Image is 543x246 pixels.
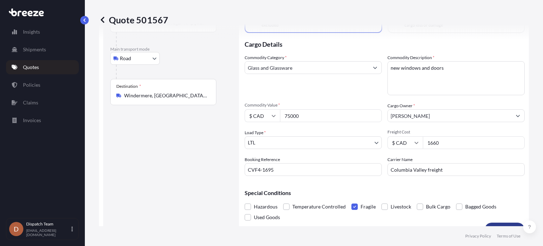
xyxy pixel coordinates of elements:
p: Invoices [23,117,41,124]
button: LTL [245,136,382,149]
p: Shipments [23,46,46,53]
p: Policies [23,81,40,88]
span: LTL [248,139,255,146]
a: Policies [6,78,79,92]
a: Invoices [6,113,79,127]
p: Main transport mode [110,46,232,52]
a: Claims [6,96,79,110]
p: Dispatch Team [26,221,70,227]
textarea: new windows and doors [387,61,525,95]
input: Your internal reference [245,163,382,176]
label: Cargo Owner [387,102,415,109]
input: Enter amount [423,136,525,149]
p: Claims [23,99,38,106]
a: Terms of Use [497,233,520,239]
span: Road [120,55,131,62]
span: D [14,225,19,233]
label: Booking Reference [245,156,280,163]
span: Commodity Value [245,102,382,108]
button: Cancel Changes [440,223,485,237]
span: Fragile [361,201,376,212]
button: Select transport [110,52,160,65]
p: Quotes [23,64,39,71]
p: Special Conditions [245,190,525,196]
button: Show suggestions [369,61,381,74]
input: Full name [388,109,512,122]
input: Enter name [387,163,525,176]
a: Privacy Policy [465,233,491,239]
a: Insights [6,25,79,39]
p: Cargo Details [245,33,525,54]
span: Used Goods [254,212,280,223]
a: Quotes [6,60,79,74]
span: Temperature Controlled [292,201,346,212]
span: Hazardous [254,201,278,212]
span: Freight Cost [387,129,525,135]
span: Bulk Cargo [426,201,450,212]
a: Shipments [6,42,79,57]
input: Type amount [280,109,382,122]
label: Commodity Category [245,54,287,61]
button: Show suggestions [512,109,524,122]
p: Quote 501567 [99,14,168,25]
label: Commodity Description [387,54,434,61]
input: Select a commodity type [245,61,369,74]
div: Destination [116,84,141,89]
input: Destination [124,92,208,99]
label: Carrier Name [387,156,413,163]
span: Load Type [245,129,266,136]
span: Livestock [391,201,411,212]
p: Insights [23,28,40,35]
button: Save Changes [485,223,525,237]
p: [EMAIL_ADDRESS][DOMAIN_NAME] [26,228,70,237]
span: Bagged Goods [465,201,496,212]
